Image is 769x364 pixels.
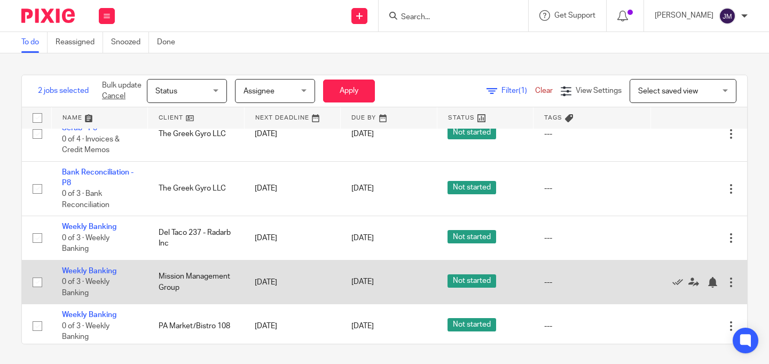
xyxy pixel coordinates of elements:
td: [DATE] [244,106,341,161]
div: --- [544,233,640,243]
a: Weekly Banking [62,223,116,231]
span: 0 of 3 · Weekly Banking [62,322,109,341]
a: Reassigned [56,32,103,53]
span: View Settings [576,87,622,94]
button: Apply [323,80,375,102]
a: Clear [535,87,553,94]
div: --- [544,321,640,331]
span: 0 of 3 · Weekly Banking [62,279,109,297]
td: Del Taco 237 - Radarb Inc [148,216,245,260]
span: Not started [448,230,496,243]
a: Snoozed [111,32,149,53]
a: Done [157,32,183,53]
td: [DATE] [244,161,341,216]
td: PA Market/Bistro 108 [148,304,245,348]
span: Select saved view [638,88,698,95]
p: Bulk update [102,80,142,102]
p: [PERSON_NAME] [655,10,713,21]
a: Weekly Banking [62,267,116,275]
td: The Greek Gyro LLC [148,106,245,161]
a: Weekly Banking [62,311,116,319]
a: Bank Reconciliation - P8 [62,169,134,187]
div: --- [544,129,640,139]
span: [DATE] [351,322,374,330]
span: [DATE] [351,185,374,193]
a: Mark as done [672,276,688,287]
span: Tags [544,115,562,121]
img: Pixie [21,9,75,23]
span: [DATE] [351,234,374,242]
span: Filter [501,87,535,94]
span: (1) [519,87,527,94]
span: Get Support [554,12,595,19]
div: --- [544,277,640,288]
img: svg%3E [719,7,736,25]
td: Mission Management Group [148,260,245,304]
span: 2 jobs selected [38,85,89,96]
span: Assignee [244,88,274,95]
td: [DATE] [244,304,341,348]
span: 0 of 3 · Weekly Banking [62,234,109,253]
span: 0 of 4 · Invoices & Credit Memos [62,136,120,154]
span: [DATE] [351,130,374,138]
a: To do [21,32,48,53]
td: [DATE] [244,216,341,260]
a: Cancel [102,92,125,100]
span: 0 of 3 · Bank Reconciliation [62,191,109,209]
span: Status [155,88,177,95]
span: Not started [448,181,496,194]
td: The Greek Gyro LLC [148,161,245,216]
div: --- [544,183,640,194]
span: Not started [448,274,496,288]
td: [DATE] [244,260,341,304]
input: Search [400,13,496,22]
span: [DATE] [351,279,374,286]
span: Not started [448,126,496,139]
span: Not started [448,318,496,331]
